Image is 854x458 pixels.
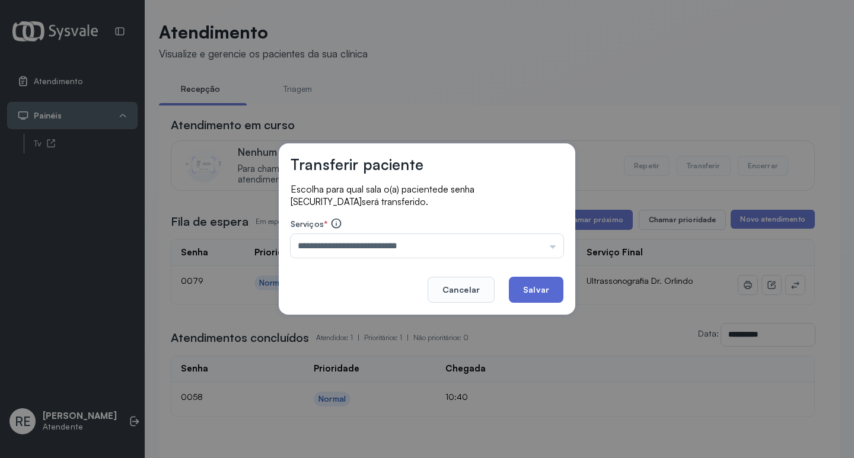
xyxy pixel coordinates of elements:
[291,184,474,207] span: de senha [SECURITY_DATA]
[428,277,495,303] button: Cancelar
[291,155,423,174] h3: Transferir paciente
[509,277,563,303] button: Salvar
[291,183,563,208] p: Escolha para qual sala o(a) paciente será transferido.
[291,219,324,229] span: Serviços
